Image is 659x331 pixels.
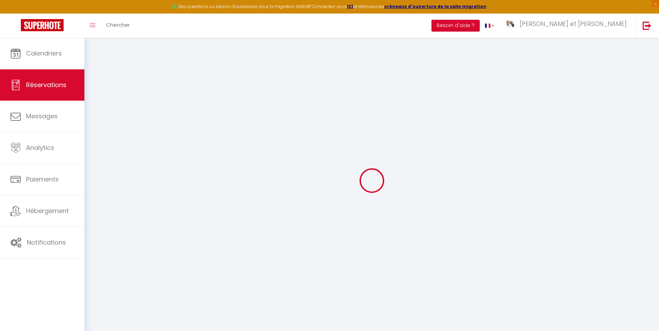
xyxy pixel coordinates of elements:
[520,19,627,28] span: [PERSON_NAME] et [PERSON_NAME]
[21,19,64,31] img: Super Booking
[26,175,59,184] span: Paiements
[643,21,651,30] img: logout
[26,80,66,89] span: Réservations
[26,112,58,120] span: Messages
[106,21,130,28] span: Chercher
[431,20,480,32] button: Besoin d'aide ?
[384,3,486,9] a: créneaux d'ouverture de la salle migration
[505,20,515,27] img: ...
[26,206,69,215] span: Hébergement
[27,238,66,247] span: Notifications
[101,14,135,38] a: Chercher
[26,143,54,152] span: Analytics
[26,49,62,58] span: Calendriers
[347,3,353,9] a: ICI
[500,14,635,38] a: ... [PERSON_NAME] et [PERSON_NAME]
